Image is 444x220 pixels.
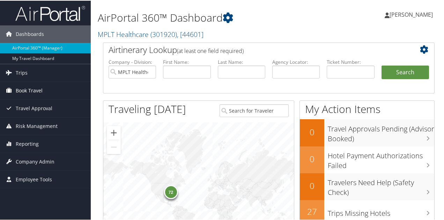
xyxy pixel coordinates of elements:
[98,29,203,38] a: MPLT Healthcare
[327,58,374,65] label: Ticket Number:
[328,147,434,170] h3: Hotel Payment Authorizations Failed
[15,5,85,21] img: airportal-logo.png
[16,25,44,42] span: Dashboards
[177,29,203,38] span: , [ 44601 ]
[107,125,121,139] button: Zoom in
[300,205,324,217] h2: 27
[98,10,326,24] h1: AirPortal 360™ Dashboard
[109,58,156,65] label: Company - Division:
[177,46,244,54] span: (at least one field required)
[300,179,324,191] h2: 0
[16,81,43,99] span: Book Travel
[109,43,401,55] h2: Airtinerary Lookup
[382,65,429,79] button: Search
[150,29,177,38] span: ( 301920 )
[16,63,28,81] span: Trips
[220,104,288,116] input: Search for Traveler
[107,139,121,153] button: Zoom out
[300,173,434,199] a: 0Travelers Need Help (Safety Check)
[16,135,39,152] span: Reporting
[163,58,210,65] label: First Name:
[109,101,186,116] h1: Traveling [DATE]
[272,58,320,65] label: Agency Locator:
[16,170,52,188] span: Employee Tools
[385,3,440,24] a: [PERSON_NAME]
[300,146,434,173] a: 0Hotel Payment Authorizations Failed
[300,101,434,116] h1: My Action Items
[390,10,433,18] span: [PERSON_NAME]
[300,119,434,145] a: 0Travel Approvals Pending (Advisor Booked)
[16,117,58,134] span: Risk Management
[328,120,434,143] h3: Travel Approvals Pending (Advisor Booked)
[164,184,178,198] div: 72
[300,152,324,164] h2: 0
[328,204,434,218] h3: Trips Missing Hotels
[328,174,434,197] h3: Travelers Need Help (Safety Check)
[218,58,265,65] label: Last Name:
[16,99,52,116] span: Travel Approval
[300,126,324,137] h2: 0
[16,152,54,170] span: Company Admin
